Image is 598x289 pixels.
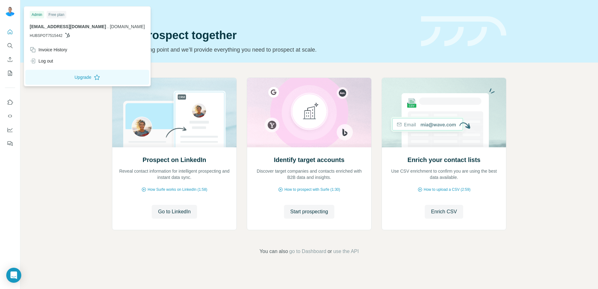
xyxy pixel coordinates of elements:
[25,70,149,85] button: Upgrade
[30,58,53,64] div: Log out
[30,47,67,53] div: Invoice History
[284,187,340,192] span: How to prospect with Surfe (1:30)
[5,6,15,16] img: Avatar
[5,40,15,51] button: Search
[112,78,237,147] img: Prospect on LinkedIn
[5,54,15,65] button: Enrich CSV
[5,97,15,108] button: Use Surfe on LinkedIn
[388,168,500,180] p: Use CSV enrichment to confirm you are using the best data available.
[6,268,21,283] div: Open Intercom Messenger
[425,205,463,219] button: Enrich CSV
[5,68,15,79] button: My lists
[274,155,345,164] h2: Identify target accounts
[327,248,332,255] span: or
[110,24,145,29] span: [DOMAIN_NAME]
[408,155,480,164] h2: Enrich your contact lists
[431,208,457,215] span: Enrich CSV
[260,248,288,255] span: You can also
[5,124,15,135] button: Dashboard
[107,24,109,29] span: .
[30,33,63,38] span: HUBSPOT7515442
[112,45,413,54] p: Pick your starting point and we’ll provide everything you need to prospect at scale.
[30,24,106,29] span: [EMAIL_ADDRESS][DOMAIN_NAME]
[112,12,413,18] div: Quick start
[382,78,506,147] img: Enrich your contact lists
[333,248,359,255] button: use the API
[112,29,413,42] h1: Let’s prospect together
[30,11,44,18] div: Admin
[119,168,230,180] p: Reveal contact information for intelligent prospecting and instant data sync.
[421,16,506,47] img: banner
[5,110,15,122] button: Use Surfe API
[289,248,326,255] button: go to Dashboard
[253,168,365,180] p: Discover target companies and contacts enriched with B2B data and insights.
[47,11,66,18] div: Free plan
[424,187,470,192] span: How to upload a CSV (2:59)
[158,208,190,215] span: Go to LinkedIn
[143,155,206,164] h2: Prospect on LinkedIn
[247,78,372,147] img: Identify target accounts
[284,205,334,219] button: Start prospecting
[290,208,328,215] span: Start prospecting
[5,26,15,38] button: Quick start
[148,187,207,192] span: How Surfe works on LinkedIn (1:58)
[152,205,197,219] button: Go to LinkedIn
[5,138,15,149] button: Feedback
